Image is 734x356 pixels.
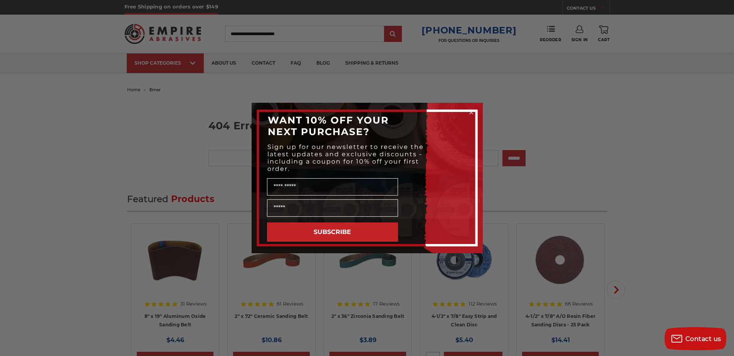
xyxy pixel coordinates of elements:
button: Close dialog [467,109,475,116]
span: Sign up for our newsletter to receive the latest updates and exclusive discounts - including a co... [267,143,424,172]
span: WANT 10% OFF YOUR NEXT PURCHASE? [268,114,389,137]
button: Contact us [665,327,726,350]
button: SUBSCRIBE [267,222,398,242]
input: Email [267,199,398,217]
span: Contact us [685,335,721,343]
